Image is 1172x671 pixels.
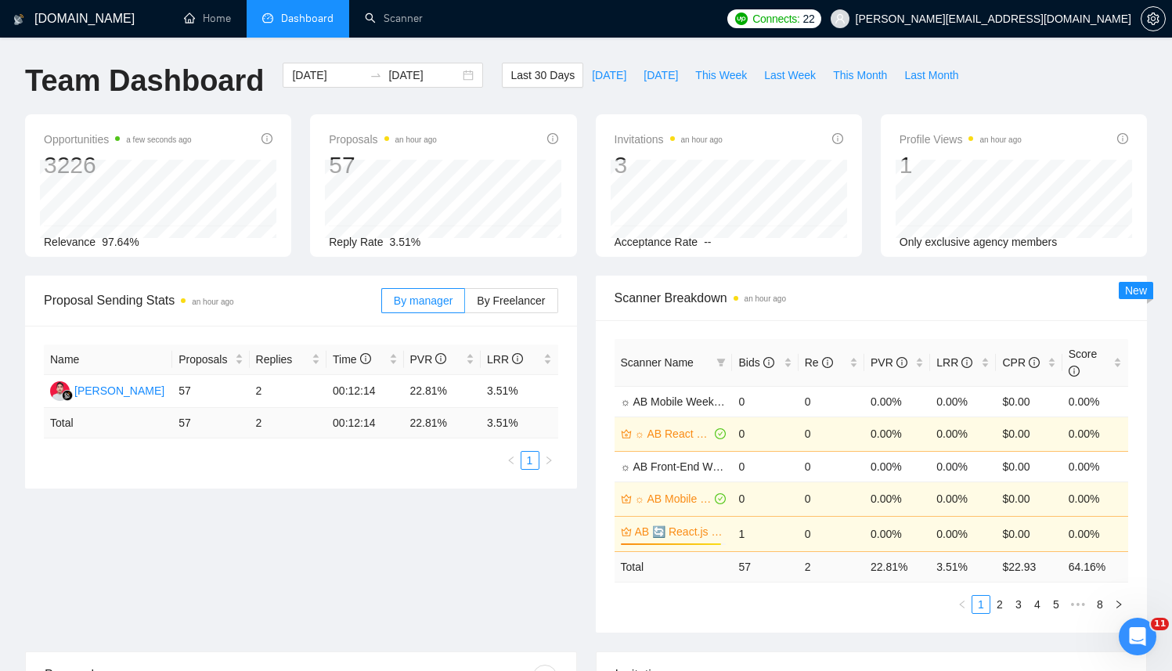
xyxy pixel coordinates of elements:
img: upwork-logo.png [735,13,748,25]
a: 4 [1029,596,1046,613]
div: 1 [900,150,1022,180]
li: Previous Page [502,451,521,470]
span: info-circle [1117,133,1128,144]
div: 3 [615,150,723,180]
td: 1 [732,516,798,551]
td: 57 [172,408,249,438]
span: setting [1141,13,1165,25]
span: Acceptance Rate [615,236,698,248]
span: Proposals [329,130,437,149]
td: 2 [250,408,326,438]
span: LRR [487,353,523,366]
span: info-circle [1069,366,1080,377]
input: End date [388,67,460,84]
th: Name [44,345,172,375]
span: Last 30 Days [510,67,575,84]
button: left [953,595,972,614]
td: 0 [799,516,864,551]
a: 8 [1091,596,1109,613]
li: 5 [1047,595,1066,614]
button: This Month [824,63,896,88]
span: right [544,456,554,465]
span: filter [716,358,726,367]
a: 1 [521,452,539,469]
span: -- [704,236,711,248]
td: 0.00% [864,516,930,551]
span: Score [1069,348,1098,377]
button: right [539,451,558,470]
td: 0.00% [864,482,930,516]
span: 3.51% [390,236,421,248]
li: 1 [972,595,990,614]
span: crown [621,493,632,504]
span: Relevance [44,236,96,248]
li: 8 [1091,595,1109,614]
button: Last 30 Days [502,63,583,88]
span: 97.64% [102,236,139,248]
span: CPR [1002,356,1039,369]
span: By manager [394,294,453,307]
h1: Team Dashboard [25,63,264,99]
td: 64.16 % [1062,551,1128,582]
span: Scanner Breakdown [615,288,1129,308]
td: 57 [172,375,249,408]
span: This Week [695,67,747,84]
span: check-circle [715,428,726,439]
a: searchScanner [365,12,423,25]
td: 0 [799,417,864,451]
time: an hour ago [979,135,1021,144]
time: a few seconds ago [126,135,191,144]
span: Only exclusive agency members [900,236,1058,248]
span: dashboard [262,13,273,23]
td: 0 [799,386,864,417]
td: $0.00 [996,386,1062,417]
td: 0.00% [1062,417,1128,451]
td: $0.00 [996,482,1062,516]
span: Proposal Sending Stats [44,290,381,310]
input: Start date [292,67,363,84]
span: New [1125,284,1147,297]
button: Last Month [896,63,967,88]
li: 4 [1028,595,1047,614]
td: 0.00% [1062,482,1128,516]
td: Total [615,551,733,582]
span: info-circle [896,357,907,368]
td: 0.00% [864,386,930,417]
li: 2 [990,595,1009,614]
td: 0.00% [930,516,996,551]
span: Proposals [179,351,231,368]
span: PVR [410,353,447,366]
span: [DATE] [644,67,678,84]
td: 2 [250,375,326,408]
time: an hour ago [192,298,233,306]
td: 00:12:14 [326,408,403,438]
td: 0 [732,451,798,482]
iframe: Intercom live chat [1119,618,1156,655]
a: ☼ AB React Native Weekdays [635,425,712,442]
span: [DATE] [592,67,626,84]
span: Replies [256,351,308,368]
button: This Week [687,63,755,88]
th: Proposals [172,345,249,375]
td: 0.00% [1062,451,1128,482]
span: Connects: [752,10,799,27]
img: logo [13,7,24,32]
time: an hour ago [681,135,723,144]
button: [DATE] [635,63,687,88]
span: info-circle [832,133,843,144]
span: left [957,600,967,609]
span: ☼ AB Mobile Weekdays L [621,395,746,408]
span: info-circle [547,133,558,144]
span: Reply Rate [329,236,383,248]
button: [DATE] [583,63,635,88]
span: Last Week [764,67,816,84]
td: 2 [799,551,864,582]
span: Time [333,353,370,366]
td: 00:12:14 [326,375,403,408]
span: Opportunities [44,130,192,149]
td: 0.00% [1062,386,1128,417]
span: Dashboard [281,12,334,25]
td: $0.00 [996,451,1062,482]
td: 0.00% [930,386,996,417]
span: This Month [833,67,887,84]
